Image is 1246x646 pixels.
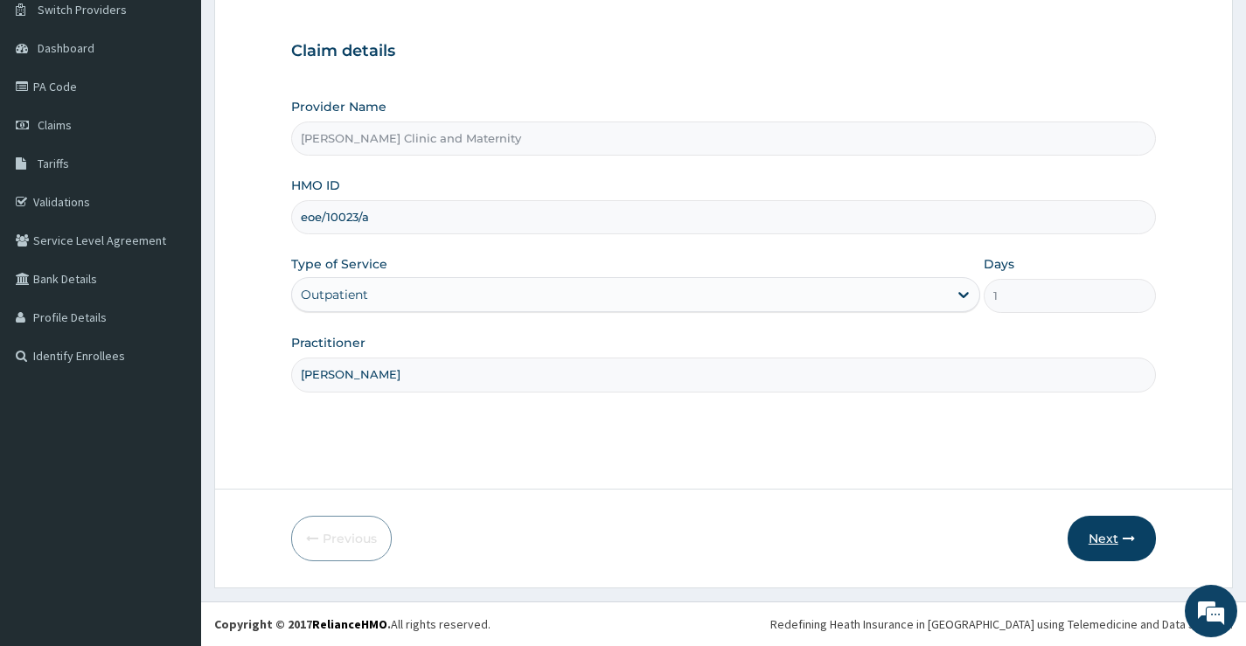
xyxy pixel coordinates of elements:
[38,117,72,133] span: Claims
[291,98,386,115] label: Provider Name
[312,616,387,632] a: RelianceHMO
[91,98,294,121] div: Chat with us now
[770,615,1233,633] div: Redefining Heath Insurance in [GEOGRAPHIC_DATA] using Telemedicine and Data Science!
[291,358,1156,392] input: Enter Name
[38,2,127,17] span: Switch Providers
[291,516,392,561] button: Previous
[9,447,333,508] textarea: Type your message and hit 'Enter'
[984,255,1014,273] label: Days
[214,616,391,632] strong: Copyright © 2017 .
[101,205,241,381] span: We're online!
[1068,516,1156,561] button: Next
[291,255,387,273] label: Type of Service
[291,177,340,194] label: HMO ID
[287,9,329,51] div: Minimize live chat window
[32,87,71,131] img: d_794563401_company_1708531726252_794563401
[291,334,365,351] label: Practitioner
[301,286,368,303] div: Outpatient
[38,40,94,56] span: Dashboard
[291,200,1156,234] input: Enter HMO ID
[201,601,1246,646] footer: All rights reserved.
[38,156,69,171] span: Tariffs
[291,42,1156,61] h3: Claim details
